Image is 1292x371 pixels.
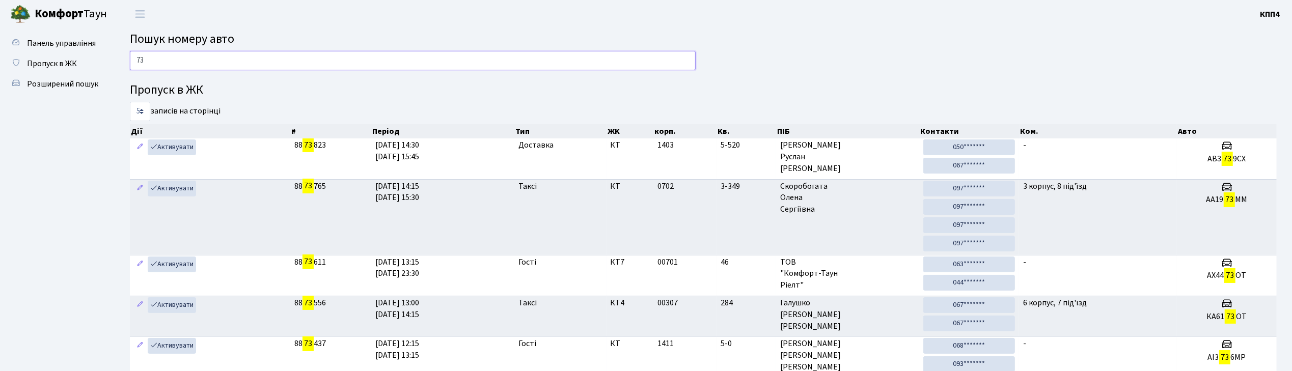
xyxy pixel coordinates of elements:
[27,58,77,69] span: Пропуск в ЖК
[919,124,1020,138] th: Контакти
[27,38,96,49] span: Панель управління
[1224,192,1235,207] mark: 73
[294,296,326,310] span: 88 556
[294,254,326,269] span: 88 611
[371,124,514,138] th: Період
[1260,8,1280,20] a: КПП4
[130,51,696,70] input: Пошук
[290,124,371,138] th: #
[5,33,107,53] a: Панель управління
[1023,139,1026,151] span: -
[657,256,678,268] span: 00701
[780,297,915,332] span: Галушко [PERSON_NAME] [PERSON_NAME]
[1181,195,1273,205] h5: AA19 MM
[294,179,326,193] span: 88 765
[5,74,107,94] a: Розширений пошук
[518,256,536,268] span: Гості
[518,338,536,350] span: Гості
[1023,256,1026,268] span: -
[303,138,314,152] mark: 73
[148,181,196,196] a: Активувати
[780,256,915,292] span: ТОВ "Комфорт-Таун Ріелт"
[35,6,84,22] b: Комфорт
[148,297,196,313] a: Активувати
[134,256,146,272] a: Редагувати
[1023,338,1026,349] span: -
[657,297,678,308] span: 00307
[375,181,419,204] span: [DATE] 14:15 [DATE] 15:30
[1177,124,1277,138] th: Авто
[303,336,314,351] mark: 73
[134,297,146,313] a: Редагувати
[303,179,314,193] mark: 73
[721,181,772,192] span: 3-349
[375,297,419,320] span: [DATE] 13:00 [DATE] 14:15
[1181,154,1273,164] h5: АВ3 9СХ
[780,139,915,175] span: [PERSON_NAME] Руслан [PERSON_NAME]
[611,297,650,309] span: КТ4
[721,297,772,309] span: 284
[303,254,314,269] mark: 73
[518,297,537,309] span: Таксі
[134,181,146,196] a: Редагувати
[134,338,146,354] a: Редагувати
[27,78,98,90] span: Розширений пошук
[657,139,674,151] span: 1403
[776,124,919,138] th: ПІБ
[717,124,776,138] th: Кв.
[130,83,1277,98] h4: Пропуск в ЖК
[148,139,196,155] a: Активувати
[127,6,153,22] button: Переключити навігацію
[130,102,221,121] label: записів на сторінці
[514,124,606,138] th: Тип
[130,102,150,121] select: записів на сторінці
[1222,152,1233,166] mark: 73
[303,296,314,310] mark: 73
[375,139,419,162] span: [DATE] 14:30 [DATE] 15:45
[611,139,650,151] span: КТ
[780,181,915,216] span: Скоробогата Олена Сергіївна
[1023,181,1087,192] span: 3 корпус, 8 під'їзд
[611,181,650,192] span: КТ
[130,124,290,138] th: Дії
[294,138,326,152] span: 88 823
[1020,124,1177,138] th: Ком.
[653,124,717,138] th: корп.
[1225,309,1236,324] mark: 73
[657,338,674,349] span: 1411
[611,338,650,350] span: КТ
[5,53,107,74] a: Пропуск в ЖК
[721,338,772,350] span: 5-0
[721,256,772,268] span: 46
[134,139,146,155] a: Редагувати
[148,338,196,354] a: Активувати
[148,256,196,272] a: Активувати
[35,6,107,23] span: Таун
[294,336,326,351] span: 88 437
[518,139,554,151] span: Доставка
[607,124,654,138] th: ЖК
[721,139,772,151] span: 5-520
[1181,271,1273,280] h5: АХ44 ОТ
[130,30,234,48] span: Пошук номеру авто
[611,256,650,268] span: КТ7
[657,181,674,192] span: 0702
[1219,350,1230,364] mark: 73
[10,4,31,24] img: logo.png
[1224,268,1235,282] mark: 73
[1260,9,1280,20] b: КПП4
[1181,312,1273,322] h5: КА61 ОТ
[1023,297,1087,308] span: 6 корпус, 7 під'їзд
[375,256,419,279] span: [DATE] 13:15 [DATE] 23:30
[375,338,419,361] span: [DATE] 12:15 [DATE] 13:15
[518,181,537,192] span: Таксі
[1181,353,1273,362] h5: АІ3 6МР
